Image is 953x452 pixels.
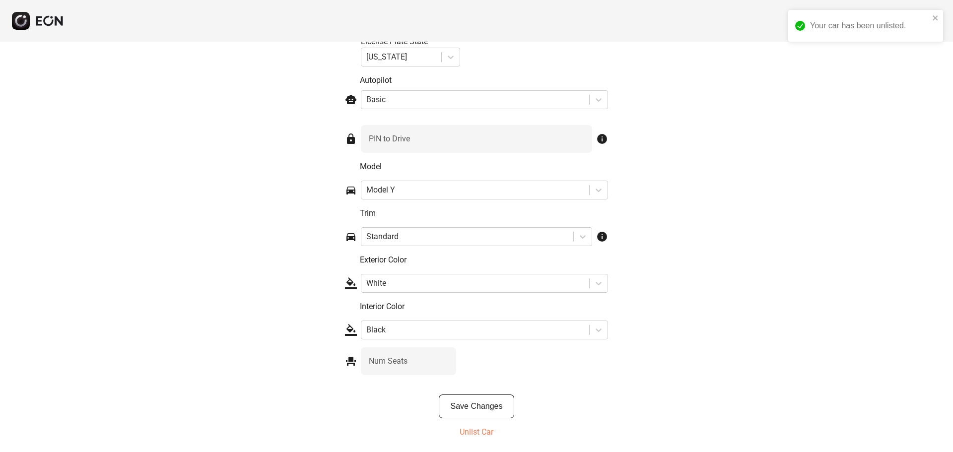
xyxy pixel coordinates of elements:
[345,324,357,336] span: format_color_fill
[439,394,515,418] button: Save Changes
[932,14,939,22] button: close
[345,94,357,106] span: smart_toy
[596,133,608,145] span: info
[345,231,357,243] span: directions_car
[360,74,608,86] p: Autopilot
[345,133,357,145] span: lock
[369,355,408,367] label: Num Seats
[345,355,357,367] span: event_seat
[369,133,410,145] label: PIN to Drive
[360,161,608,173] p: Model
[360,254,608,266] p: Exterior Color
[460,426,493,438] p: Unlist Car
[360,301,608,313] p: Interior Color
[810,20,929,32] div: Your car has been unlisted.
[596,231,608,243] span: info
[345,184,357,196] span: directions_car
[361,36,460,48] div: License Plate State
[360,207,608,219] p: Trim
[345,277,357,289] span: format_color_fill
